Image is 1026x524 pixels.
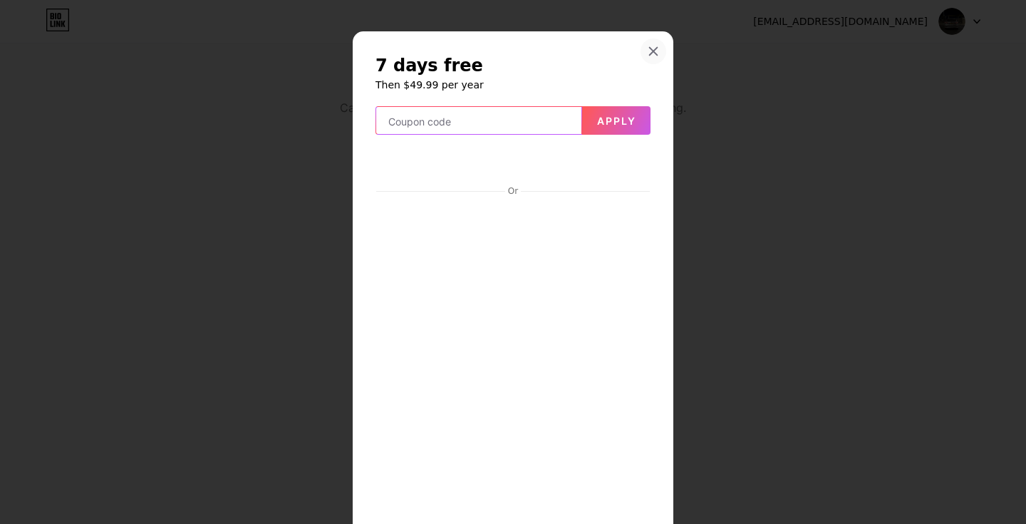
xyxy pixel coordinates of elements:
div: Or [505,185,521,197]
button: Apply [582,106,651,135]
input: Coupon code [376,107,581,135]
h6: Then $49.99 per year [375,78,651,92]
iframe: Secure payment button frame [376,147,650,181]
span: Apply [597,115,636,127]
span: 7 days free [375,54,483,77]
